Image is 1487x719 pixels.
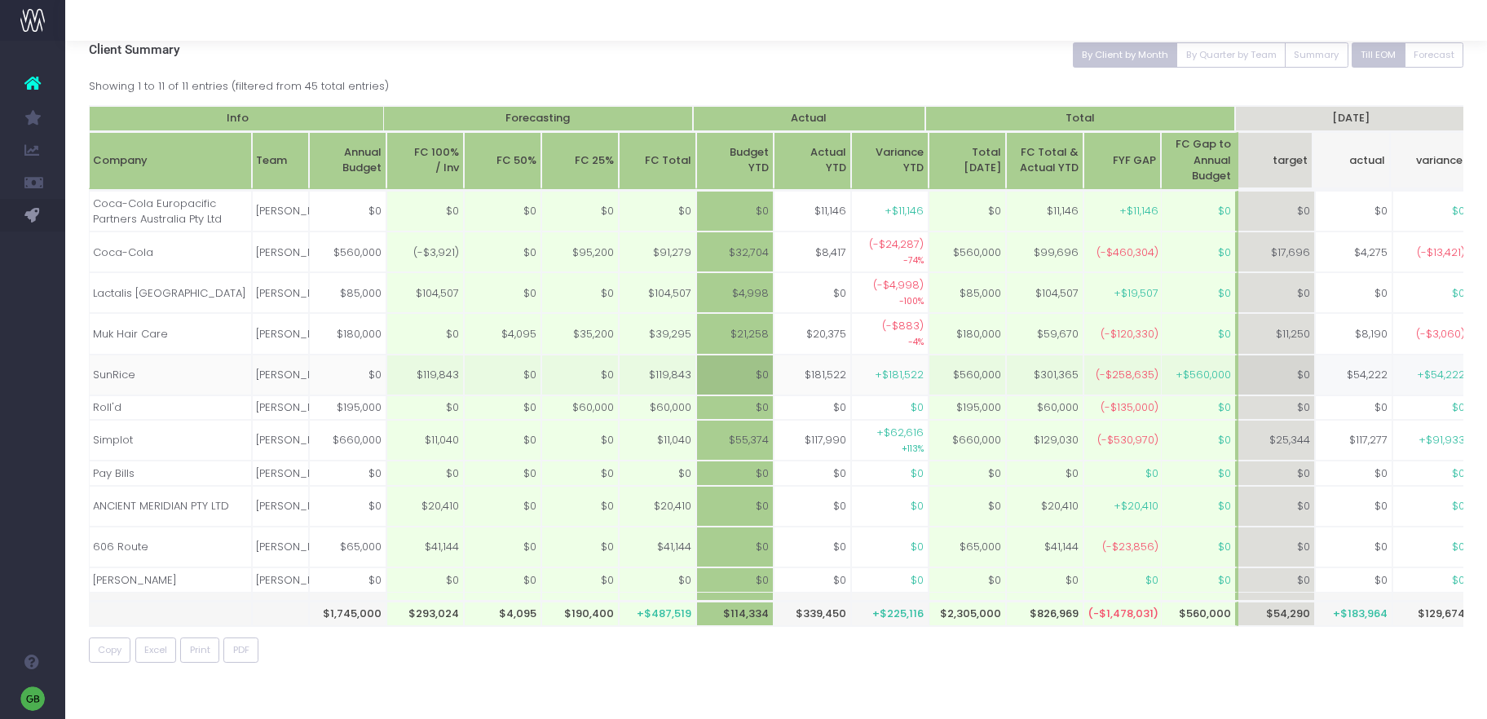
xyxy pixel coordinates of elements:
[252,272,309,313] td: [PERSON_NAME]
[464,355,541,395] td: $0
[89,567,252,593] td: [PERSON_NAME]
[1218,245,1231,261] span: $0
[1452,539,1465,555] span: $0
[89,191,252,232] td: Coca-Cola Europacific Partners Australia Pty Ltd
[619,272,696,313] td: $104,507
[464,395,541,421] td: $0
[1238,602,1315,627] th: $54,290
[774,355,851,395] td: $181,522
[1145,572,1158,589] span: $0
[1218,285,1231,302] span: $0
[774,232,851,272] td: $8,417
[1096,245,1158,261] span: (-$460,304)
[1006,191,1083,232] td: $11,146
[1352,42,1405,68] button: Till EOM
[696,567,774,593] td: $0
[252,420,309,461] td: [PERSON_NAME]
[190,643,210,657] span: Print
[911,572,924,589] span: $0
[929,395,1006,421] td: $195,000
[1419,432,1465,448] span: +$91,933
[464,602,541,627] th: $4,095
[1315,355,1392,395] td: $54,222
[876,425,924,441] span: +$62,616
[223,637,258,663] button: PDF
[637,606,691,622] span: +$487,519
[386,461,464,486] td: $0
[309,527,386,567] td: $65,000
[1006,420,1083,461] td: $129,030
[1452,498,1465,514] span: $0
[386,420,464,461] td: $11,040
[89,637,131,663] button: Copy
[911,399,924,416] span: $0
[1235,132,1313,190] th: Jul 25 targettarget: activate to sort column ascending
[1238,395,1315,421] td: $0
[619,132,696,190] th: FC Total: activate to sort column ascending
[89,74,1464,95] div: Showing 1 to 11 of 11 entries (filtered from 45 total entries)
[89,461,252,486] td: Pay Bills
[1006,313,1083,354] td: $59,670
[899,293,924,307] small: -100%
[774,420,851,461] td: $117,990
[89,527,252,567] td: 606 Route
[541,355,619,395] td: $0
[464,527,541,567] td: $0
[1161,602,1238,627] th: $560,000
[541,232,619,272] td: $95,200
[89,42,180,58] span: Client Summary
[774,313,851,354] td: $20,375
[1006,232,1083,272] td: $99,696
[541,313,619,354] td: $35,200
[774,272,851,313] td: $0
[1315,461,1392,486] td: $0
[696,313,774,354] td: $21,258
[1452,465,1465,482] span: $0
[180,637,219,663] button: Print
[1083,132,1161,190] th: FYF GAP: activate to sort column ascending
[885,203,924,219] span: +$11,146
[903,252,924,267] small: -74%
[1101,326,1158,342] span: (-$120,330)
[1452,203,1465,219] span: $0
[541,395,619,421] td: $60,000
[1176,42,1286,68] button: By Quarter by Team
[774,395,851,421] td: $0
[1218,498,1231,514] span: $0
[1006,527,1083,567] td: $41,144
[1114,285,1158,302] span: +$19,507
[309,486,386,527] td: $0
[774,602,851,627] th: $339,450
[386,527,464,567] td: $41,144
[541,132,619,190] th: FC 25%: activate to sort column ascending
[541,486,619,527] td: $0
[925,106,1235,132] th: Total
[386,602,464,627] th: $293,024
[252,486,309,527] td: [PERSON_NAME]
[1088,606,1158,622] span: (-$1,478,031)
[1416,152,1463,169] span: variance
[619,232,696,272] td: $91,279
[252,567,309,593] td: [PERSON_NAME]
[20,686,45,711] img: images/default_profile_image.png
[1313,132,1390,190] th: Jul 25 actualactual: activate to sort column ascending
[89,232,252,272] td: Coca-Cola
[1101,399,1158,416] span: (-$135,000)
[89,355,252,395] td: SunRice
[1114,498,1158,514] span: +$20,410
[908,333,924,348] small: -4%
[911,465,924,482] span: $0
[252,191,309,232] td: [PERSON_NAME]
[1333,606,1388,622] span: +$183,964
[1102,539,1158,555] span: (-$23,856)
[1315,395,1392,421] td: $0
[1352,42,1464,68] div: Small button group
[541,567,619,593] td: $0
[1405,42,1464,68] button: Forecast
[911,539,924,555] span: $0
[386,232,464,272] td: (-$3,921)
[464,486,541,527] td: $0
[619,527,696,567] td: $41,144
[144,643,167,657] span: Excel
[1119,203,1158,219] span: +$11,146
